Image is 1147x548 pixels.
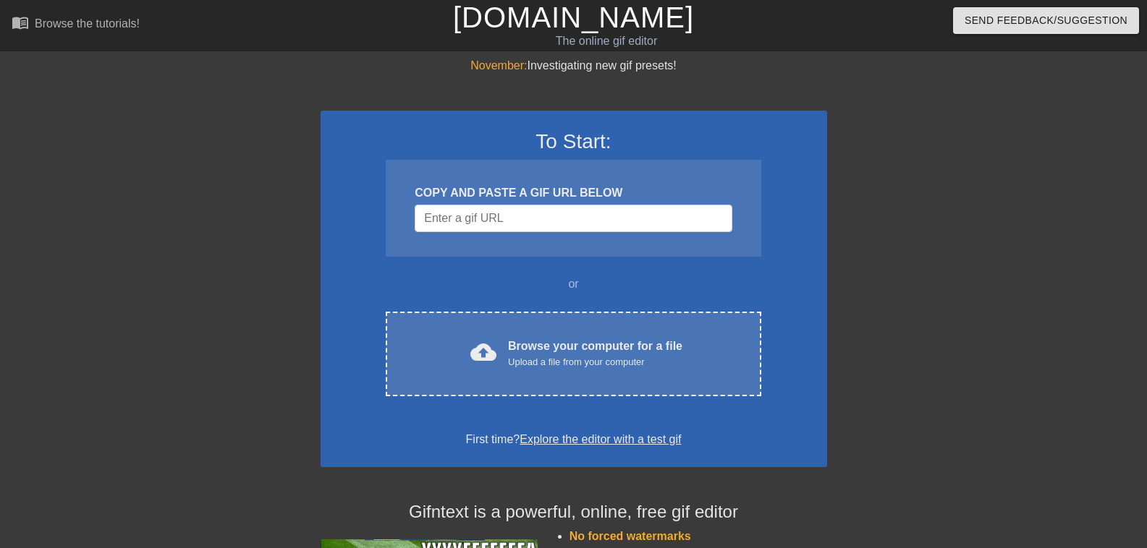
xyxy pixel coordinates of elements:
[321,57,827,74] div: Investigating new gif presets!
[339,129,808,154] h3: To Start:
[470,339,496,365] span: cloud_upload
[470,59,527,72] span: November:
[508,355,682,369] div: Upload a file from your computer
[358,275,790,293] div: or
[35,17,140,30] div: Browse the tutorials!
[520,433,681,445] a: Explore the editor with a test gif
[389,33,823,50] div: The online gif editor
[415,184,732,202] div: COPY AND PASTE A GIF URL BELOW
[965,12,1127,30] span: Send Feedback/Suggestion
[570,530,691,542] span: No forced watermarks
[453,1,694,33] a: [DOMAIN_NAME]
[953,7,1139,34] button: Send Feedback/Suggestion
[508,338,682,369] div: Browse your computer for a file
[321,502,827,523] h4: Gifntext is a powerful, online, free gif editor
[12,14,29,31] span: menu_book
[12,14,140,36] a: Browse the tutorials!
[415,205,732,232] input: Username
[339,431,808,448] div: First time?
